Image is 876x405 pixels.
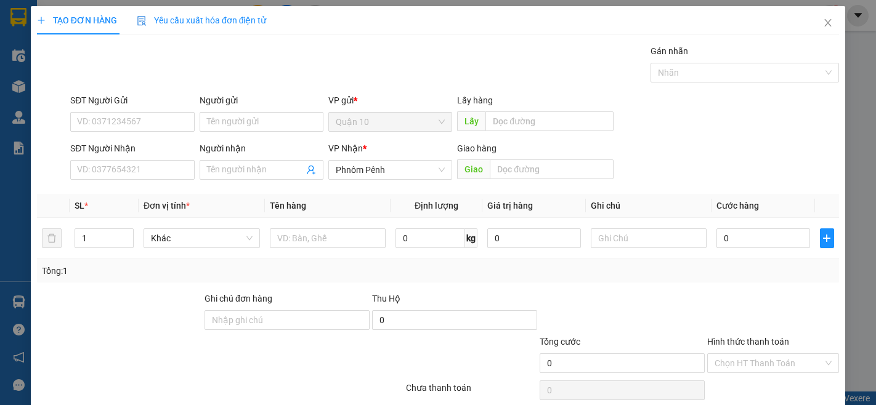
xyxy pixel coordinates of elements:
div: Chưa thanh toán [405,381,539,403]
span: Phnôm Pênh [336,161,445,179]
span: Yêu cầu xuất hóa đơn điện tử [137,15,267,25]
img: icon [137,16,147,26]
label: Hình thức thanh toán [707,337,789,347]
span: Đơn vị tính [144,201,190,211]
button: Close [811,6,845,41]
label: Ghi chú đơn hàng [205,294,272,303]
span: user-add [306,165,316,175]
span: Giá trị hàng [487,201,533,211]
div: SĐT Người Gửi [70,94,194,107]
span: Giao hàng [457,143,497,153]
div: SĐT Người Nhận [70,142,194,155]
span: plus [821,233,834,243]
span: Định lượng [415,201,458,211]
div: Người nhận [200,142,323,155]
span: close [823,18,833,28]
span: Tổng cước [540,337,580,347]
span: TẠO ĐƠN HÀNG [37,15,117,25]
button: plus [820,228,835,248]
input: Dọc đường [485,111,614,131]
label: Gán nhãn [651,46,688,56]
span: plus [37,16,46,25]
th: Ghi chú [586,194,712,218]
div: Người gửi [200,94,323,107]
span: SL [75,201,84,211]
span: Cước hàng [716,201,759,211]
input: Dọc đường [490,159,614,179]
span: Thu Hộ [372,294,400,303]
div: VP gửi [328,94,452,107]
input: 0 [487,228,580,248]
div: Tổng: 1 [42,264,339,278]
span: Quận 10 [336,113,445,131]
input: Ghi Chú [591,228,707,248]
span: Lấy hàng [457,95,493,105]
span: Lấy [457,111,485,131]
span: Giao [457,159,490,179]
button: delete [42,228,62,248]
span: Tên hàng [270,201,306,211]
span: kg [465,228,477,248]
span: Khác [151,229,253,247]
span: VP Nhận [328,143,363,153]
input: VD: Bàn, Ghế [270,228,386,248]
input: Ghi chú đơn hàng [205,310,370,330]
